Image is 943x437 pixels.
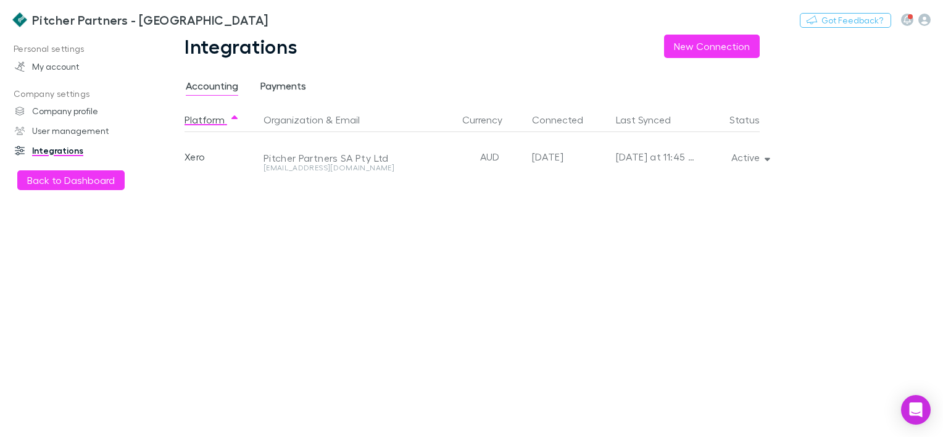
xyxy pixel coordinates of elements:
[5,5,276,35] a: Pitcher Partners - [GEOGRAPHIC_DATA]
[453,132,527,181] div: AUD
[2,141,162,160] a: Integrations
[264,164,441,172] div: [EMAIL_ADDRESS][DOMAIN_NAME]
[264,107,323,132] button: Organization
[185,35,298,58] h1: Integrations
[532,107,598,132] button: Connected
[616,132,695,181] div: [DATE] at 11:45 PM
[729,107,775,132] button: Status
[12,12,27,27] img: Pitcher Partners - Adelaide's Logo
[264,107,448,132] div: &
[260,80,306,96] span: Payments
[336,107,360,132] button: Email
[2,121,162,141] a: User management
[185,107,239,132] button: Platform
[185,132,259,181] div: Xero
[264,152,441,164] div: Pitcher Partners SA Pty Ltd
[901,395,931,425] div: Open Intercom Messenger
[2,57,162,77] a: My account
[2,41,162,57] p: Personal settings
[721,149,778,166] button: Active
[32,12,268,27] h3: Pitcher Partners - [GEOGRAPHIC_DATA]
[800,13,891,28] button: Got Feedback?
[616,107,686,132] button: Last Synced
[462,107,517,132] button: Currency
[17,170,125,190] button: Back to Dashboard
[186,80,238,96] span: Accounting
[2,101,162,121] a: Company profile
[664,35,760,58] button: New Connection
[532,132,606,181] div: [DATE]
[2,86,162,102] p: Company settings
